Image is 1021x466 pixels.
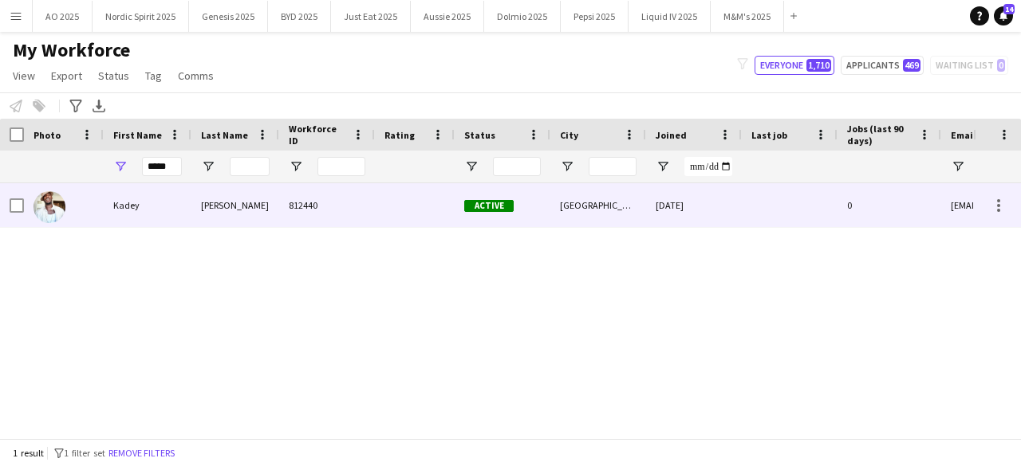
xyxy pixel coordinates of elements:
input: Status Filter Input [493,157,541,176]
span: Status [464,129,495,141]
div: [GEOGRAPHIC_DATA] [550,183,646,227]
button: Open Filter Menu [560,159,574,174]
span: View [13,69,35,83]
img: Kadey James [34,191,65,223]
span: First Name [113,129,162,141]
button: Aussie 2025 [411,1,484,32]
button: M&M's 2025 [711,1,784,32]
button: Everyone1,710 [755,56,834,75]
span: My Workforce [13,38,130,62]
input: First Name Filter Input [142,157,182,176]
a: View [6,65,41,86]
span: Email [951,129,976,141]
input: Joined Filter Input [684,157,732,176]
app-action-btn: Export XLSX [89,96,108,116]
button: Applicants469 [841,56,924,75]
span: Status [98,69,129,83]
button: Dolmio 2025 [484,1,561,32]
span: 1 filter set [64,447,105,459]
div: 812440 [279,183,375,227]
button: Open Filter Menu [464,159,479,174]
span: Last Name [201,129,248,141]
a: Comms [171,65,220,86]
div: [PERSON_NAME] [191,183,279,227]
button: Remove filters [105,444,178,462]
div: Kadey [104,183,191,227]
span: City [560,129,578,141]
span: Workforce ID [289,123,346,147]
input: Workforce ID Filter Input [317,157,365,176]
button: Open Filter Menu [656,159,670,174]
button: Nordic Spirit 2025 [93,1,189,32]
span: 469 [903,59,920,72]
span: Tag [145,69,162,83]
span: Active [464,200,514,212]
button: Just Eat 2025 [331,1,411,32]
button: Open Filter Menu [289,159,303,174]
span: Comms [178,69,214,83]
span: 1,710 [806,59,831,72]
span: Export [51,69,82,83]
button: AO 2025 [33,1,93,32]
button: Open Filter Menu [951,159,965,174]
a: Status [92,65,136,86]
a: Export [45,65,89,86]
div: 0 [838,183,941,227]
span: Photo [34,129,61,141]
app-action-btn: Advanced filters [66,96,85,116]
span: Jobs (last 90 days) [847,123,913,147]
span: Joined [656,129,687,141]
button: Open Filter Menu [113,159,128,174]
a: Tag [139,65,168,86]
input: City Filter Input [589,157,637,176]
span: Rating [384,129,415,141]
div: [DATE] [646,183,742,227]
span: Last job [751,129,787,141]
input: Last Name Filter Input [230,157,270,176]
button: Pepsi 2025 [561,1,629,32]
button: Liquid IV 2025 [629,1,711,32]
button: BYD 2025 [268,1,331,32]
span: 14 [1003,4,1015,14]
button: Genesis 2025 [189,1,268,32]
a: 14 [994,6,1013,25]
button: Open Filter Menu [201,159,215,174]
